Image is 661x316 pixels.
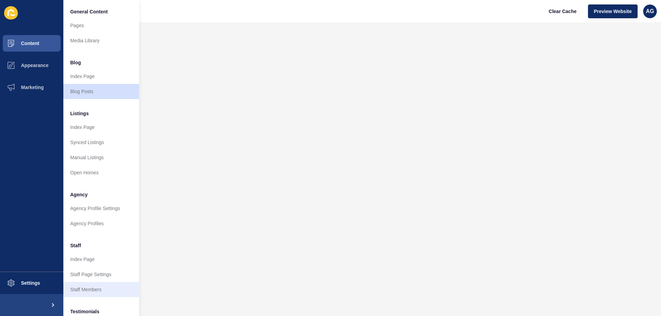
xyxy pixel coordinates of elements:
a: Index Page [63,252,139,267]
a: Manual Listings [63,150,139,165]
a: Agency Profiles [63,216,139,231]
a: Staff Page Settings [63,267,139,282]
span: Listings [70,110,89,117]
a: Pages [63,18,139,33]
span: Agency [70,191,88,198]
a: Open Homes [63,165,139,180]
span: General Content [70,8,108,15]
a: Media Library [63,33,139,48]
a: Agency Profile Settings [63,201,139,216]
span: Blog [70,59,81,66]
span: AG [646,8,654,15]
a: Synced Listings [63,135,139,150]
span: Testimonials [70,308,99,315]
a: Index Page [63,120,139,135]
button: Preview Website [588,4,638,18]
span: Clear Cache [549,8,577,15]
a: Blog Posts [63,84,139,99]
a: Index Page [63,69,139,84]
span: Staff [70,242,81,249]
a: Staff Members [63,282,139,297]
button: Clear Cache [543,4,583,18]
span: Preview Website [594,8,632,15]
